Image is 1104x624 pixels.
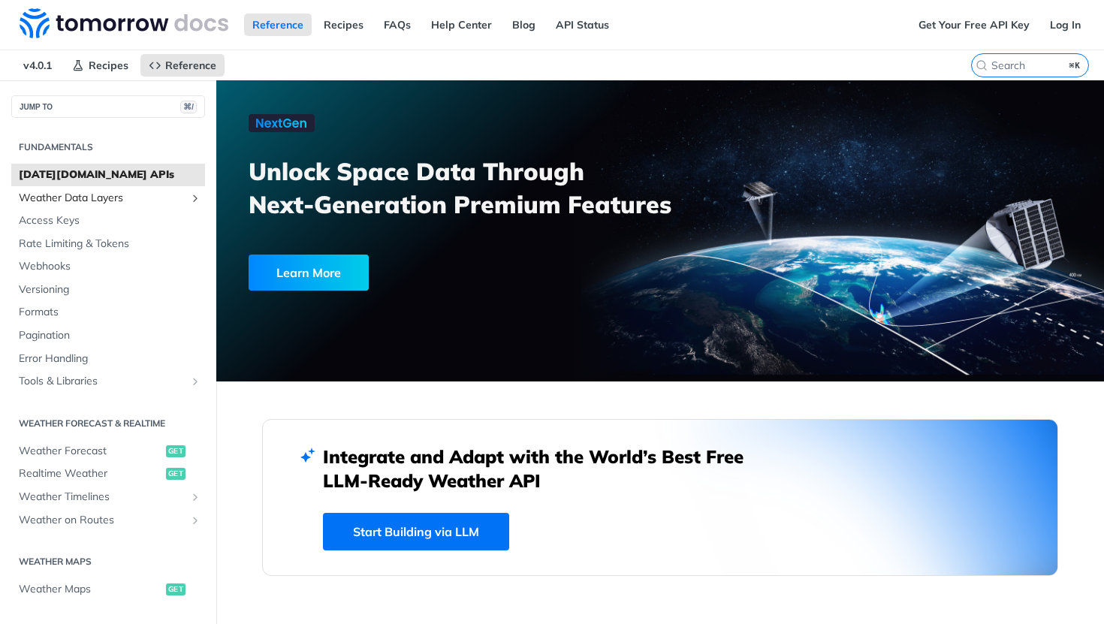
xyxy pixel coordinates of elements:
[11,210,205,232] a: Access Keys
[64,54,137,77] a: Recipes
[19,282,201,297] span: Versioning
[19,328,201,343] span: Pagination
[189,514,201,526] button: Show subpages for Weather on Routes
[19,466,162,481] span: Realtime Weather
[189,375,201,387] button: Show subpages for Tools & Libraries
[11,578,205,601] a: Weather Mapsget
[11,440,205,463] a: Weather Forecastget
[166,445,186,457] span: get
[547,14,617,36] a: API Status
[423,14,500,36] a: Help Center
[19,213,201,228] span: Access Keys
[11,509,205,532] a: Weather on RoutesShow subpages for Weather on Routes
[11,255,205,278] a: Webhooks
[166,468,186,480] span: get
[15,54,60,77] span: v4.0.1
[19,490,186,505] span: Weather Timelines
[11,301,205,324] a: Formats
[976,59,988,71] svg: Search
[11,486,205,508] a: Weather TimelinesShow subpages for Weather Timelines
[910,14,1038,36] a: Get Your Free API Key
[11,164,205,186] a: [DATE][DOMAIN_NAME] APIs
[249,255,369,291] div: Learn More
[165,59,216,72] span: Reference
[11,555,205,568] h2: Weather Maps
[19,374,186,389] span: Tools & Libraries
[11,279,205,301] a: Versioning
[1042,14,1089,36] a: Log In
[249,155,677,221] h3: Unlock Space Data Through Next-Generation Premium Features
[244,14,312,36] a: Reference
[11,348,205,370] a: Error Handling
[11,417,205,430] h2: Weather Forecast & realtime
[19,351,201,366] span: Error Handling
[323,513,509,550] a: Start Building via LLM
[19,191,186,206] span: Weather Data Layers
[11,233,205,255] a: Rate Limiting & Tokens
[11,95,205,118] button: JUMP TO⌘/
[19,513,186,528] span: Weather on Routes
[249,255,591,291] a: Learn More
[140,54,225,77] a: Reference
[323,445,766,493] h2: Integrate and Adapt with the World’s Best Free LLM-Ready Weather API
[376,14,419,36] a: FAQs
[504,14,544,36] a: Blog
[19,305,201,320] span: Formats
[19,444,162,459] span: Weather Forecast
[189,491,201,503] button: Show subpages for Weather Timelines
[19,582,162,597] span: Weather Maps
[166,583,186,595] span: get
[180,101,197,113] span: ⌘/
[11,140,205,154] h2: Fundamentals
[20,8,228,38] img: Tomorrow.io Weather API Docs
[249,114,315,132] img: NextGen
[189,192,201,204] button: Show subpages for Weather Data Layers
[11,370,205,393] a: Tools & LibrariesShow subpages for Tools & Libraries
[11,463,205,485] a: Realtime Weatherget
[19,259,201,274] span: Webhooks
[19,237,201,252] span: Rate Limiting & Tokens
[1066,58,1084,73] kbd: ⌘K
[89,59,128,72] span: Recipes
[11,324,205,347] a: Pagination
[11,187,205,210] a: Weather Data LayersShow subpages for Weather Data Layers
[19,167,201,182] span: [DATE][DOMAIN_NAME] APIs
[315,14,372,36] a: Recipes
